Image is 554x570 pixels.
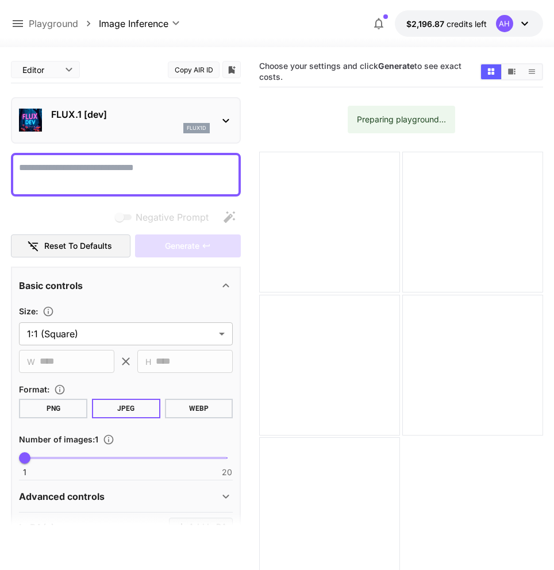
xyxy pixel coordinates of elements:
span: credits left [447,19,487,29]
div: FLUX.1 [dev]flux1d [19,103,233,138]
span: 1:1 (Square) [27,327,214,341]
button: Reset to defaults [11,234,130,258]
button: WEBP [165,399,233,418]
div: Basic controls [19,272,233,299]
span: $2,196.87 [406,19,447,29]
p: Basic controls [19,279,83,292]
p: FLUX.1 [dev] [51,107,210,121]
b: Generate [378,61,414,71]
button: Specify how many images to generate in a single request. Each image generation will be charged se... [98,434,119,445]
span: 20 [222,467,232,478]
button: Show media in list view [522,64,542,79]
span: H [145,355,151,368]
button: JPEG [92,399,160,418]
div: $2,196.87246 [406,18,487,30]
span: 1 [23,467,26,478]
div: Advanced controls [19,483,233,510]
div: AH [496,15,513,32]
a: Playground [29,17,78,30]
span: Number of images : 1 [19,434,98,444]
button: PNG [19,399,87,418]
p: flux1d [187,124,206,132]
button: Choose the file format for the output image. [49,384,70,395]
button: Show media in video view [502,64,522,79]
span: W [27,355,35,368]
button: Copy AIR ID [168,61,220,78]
span: Format : [19,384,49,394]
div: Show media in grid viewShow media in video viewShow media in list view [480,63,543,80]
button: Add to library [226,63,237,76]
span: Negative Prompt [136,210,209,224]
div: Preparing playground... [357,109,446,130]
span: Size : [19,306,38,316]
button: Adjust the dimensions of the generated image by specifying its width and height in pixels, or sel... [38,306,59,317]
button: Show media in grid view [481,64,501,79]
span: Image Inference [99,17,168,30]
nav: breadcrumb [29,17,99,30]
span: Editor [22,64,58,76]
span: Negative prompts are not compatible with the selected model. [113,210,218,224]
button: $2,196.87246AH [395,10,543,37]
span: Choose your settings and click to see exact costs. [259,61,461,82]
p: Advanced controls [19,490,105,503]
